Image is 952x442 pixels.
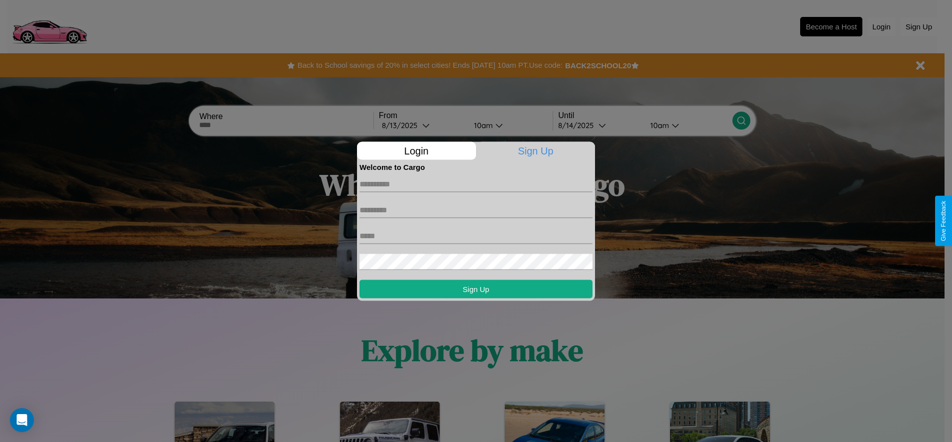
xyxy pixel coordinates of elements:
[359,280,593,298] button: Sign Up
[359,162,593,171] h4: Welcome to Cargo
[10,408,34,432] div: Open Intercom Messenger
[357,142,476,159] p: Login
[476,142,595,159] p: Sign Up
[940,201,947,241] div: Give Feedback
